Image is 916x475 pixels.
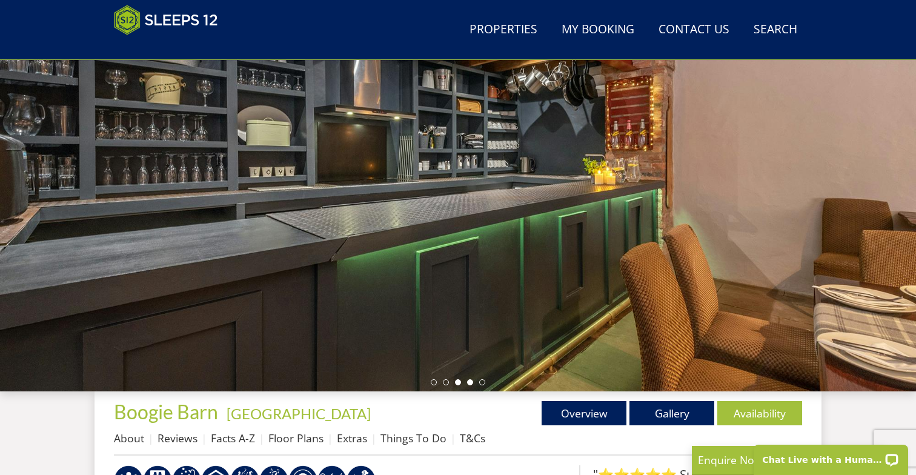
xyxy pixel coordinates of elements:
[465,16,542,44] a: Properties
[108,42,235,53] iframe: Customer reviews powered by Trustpilot
[542,401,626,425] a: Overview
[460,431,485,445] a: T&Cs
[114,400,218,424] span: Boogie Barn
[337,431,367,445] a: Extras
[114,400,222,424] a: Boogie Barn
[227,405,371,422] a: [GEOGRAPHIC_DATA]
[114,5,218,35] img: Sleeps 12
[222,405,371,422] span: -
[380,431,446,445] a: Things To Do
[114,431,144,445] a: About
[698,452,880,468] p: Enquire Now
[629,401,714,425] a: Gallery
[717,401,802,425] a: Availability
[211,431,255,445] a: Facts A-Z
[749,16,802,44] a: Search
[654,16,734,44] a: Contact Us
[746,437,916,475] iframe: LiveChat chat widget
[557,16,639,44] a: My Booking
[268,431,324,445] a: Floor Plans
[158,431,197,445] a: Reviews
